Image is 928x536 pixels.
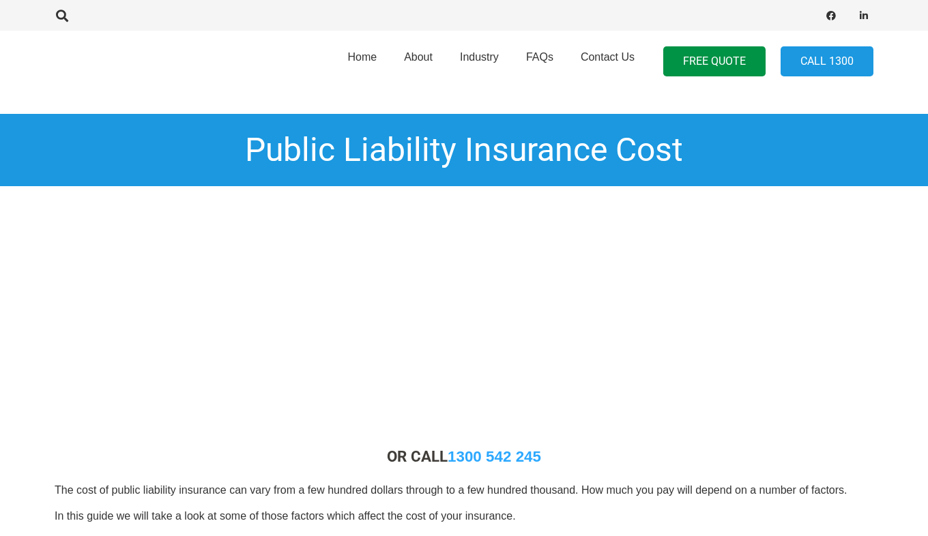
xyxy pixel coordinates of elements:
a: Facebook [822,6,841,25]
span: Contact Us [581,51,635,63]
span: About [404,51,433,63]
a: pli_logotransparent [55,44,209,78]
p: The cost of public liability insurance can vary from a few hundred dollars through to a few hundr... [55,483,873,498]
span: Home [347,51,377,63]
span: Industry [460,51,499,63]
a: LinkedIn [854,6,873,25]
strong: OR CALL [387,447,541,465]
a: Home [334,27,390,96]
a: FREE QUOTE [663,46,766,77]
p: In this guide we will take a look at some of those factors which affect the cost of your insurance. [55,509,873,524]
span: FAQs [526,51,553,63]
a: Search [48,10,76,22]
a: Call 1300 [781,46,873,77]
a: 1300 542 245 [448,448,541,465]
a: About [390,27,446,96]
a: Contact Us [567,27,648,96]
a: FAQs [512,27,567,96]
a: Industry [446,27,512,96]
